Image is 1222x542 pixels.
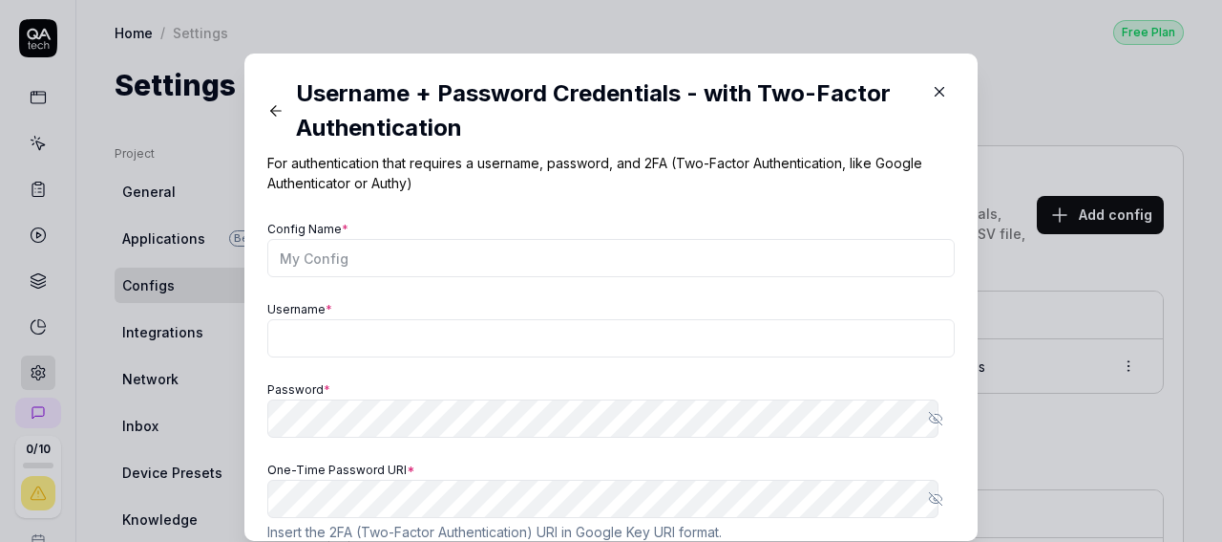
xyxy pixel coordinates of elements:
[924,76,955,107] button: Close Modal
[267,463,414,477] label: One-Time Password URI
[267,76,916,145] div: Username + Password Credentials - with Two-Factor Authentication
[267,222,348,236] label: Config Name
[267,302,332,316] label: Username
[267,239,955,277] input: My Config
[267,153,955,193] p: For authentication that requires a username, password, and 2FA (Two-Factor Authentication, like G...
[576,524,719,540] a: Google Key URI format
[267,382,330,397] label: Password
